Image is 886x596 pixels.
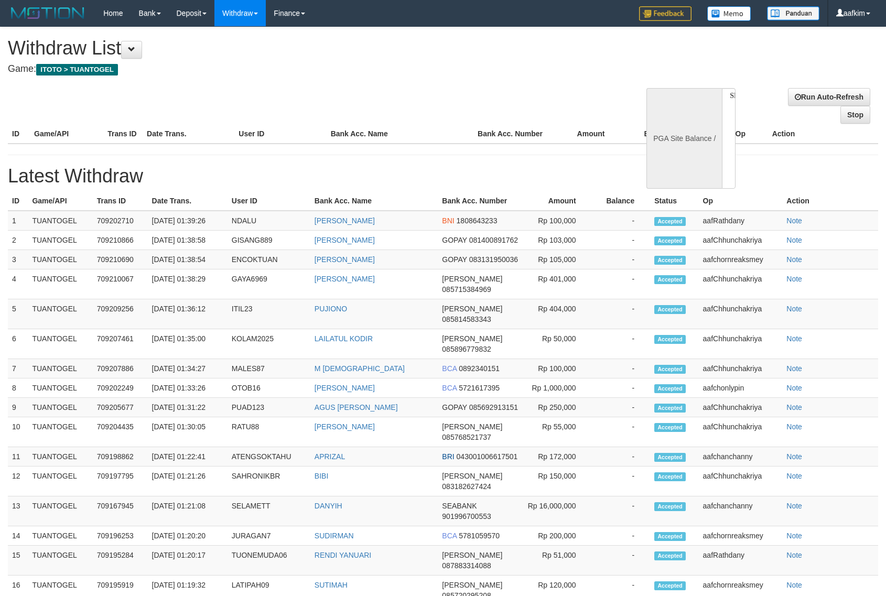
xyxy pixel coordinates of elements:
td: 14 [8,526,28,546]
img: MOTION_logo.png [8,5,88,21]
span: ITOTO > TUANTOGEL [36,64,118,75]
td: Rp 103,000 [523,231,592,250]
td: 9 [8,398,28,417]
span: Accepted [654,335,686,344]
a: [PERSON_NAME] [315,275,375,283]
span: 081400891762 [469,236,518,244]
span: Accepted [654,453,686,462]
img: panduan.png [767,6,819,20]
a: Note [786,532,802,540]
td: [DATE] 01:36:12 [148,299,228,329]
td: aafchanchanny [699,496,783,526]
td: 7 [8,359,28,378]
th: Bank Acc. Name [327,124,473,144]
td: Rp 100,000 [523,211,592,231]
span: BCA [442,532,457,540]
td: Rp 1,000,000 [523,378,592,398]
td: [DATE] 01:38:54 [148,250,228,269]
span: 043001006617501 [457,452,518,461]
a: Note [786,581,802,589]
td: aafChhunchakriya [699,299,783,329]
th: ID [8,191,28,211]
span: BCA [442,364,457,373]
td: - [592,250,651,269]
a: BIBI [315,472,328,480]
td: [DATE] 01:21:26 [148,467,228,496]
th: Bank Acc. Number [438,191,523,211]
a: AGUS [PERSON_NAME] [315,403,398,411]
a: APRIZAL [315,452,345,461]
span: Accepted [654,384,686,393]
td: GISANG889 [228,231,310,250]
h1: Latest Withdraw [8,166,878,187]
td: - [592,299,651,329]
td: TUANTOGEL [28,299,92,329]
span: Accepted [654,275,686,284]
span: 085814583343 [442,315,491,323]
td: [DATE] 01:31:22 [148,398,228,417]
td: 709210866 [93,231,148,250]
a: Note [786,502,802,510]
th: Action [782,191,878,211]
td: aafChhunchakriya [699,329,783,359]
td: 6 [8,329,28,359]
td: 15 [8,546,28,576]
td: MALES87 [228,359,310,378]
td: 709202249 [93,378,148,398]
td: 709210690 [93,250,148,269]
span: 5721617395 [459,384,500,392]
td: 709195284 [93,546,148,576]
td: 1 [8,211,28,231]
th: Game/API [30,124,103,144]
span: Accepted [654,423,686,432]
span: GOPAY [442,403,467,411]
a: Note [786,255,802,264]
a: Stop [840,106,870,124]
th: User ID [234,124,326,144]
th: Action [768,124,878,144]
a: [PERSON_NAME] [315,255,375,264]
td: SELAMETT [228,496,310,526]
span: 083182627424 [442,482,491,491]
span: 0892340151 [459,364,500,373]
td: 709207461 [93,329,148,359]
th: Game/API [28,191,92,211]
span: Accepted [654,217,686,226]
td: 4 [8,269,28,299]
span: Accepted [654,365,686,374]
td: 11 [8,447,28,467]
td: 709202710 [93,211,148,231]
td: Rp 100,000 [523,359,592,378]
img: Button%20Memo.svg [707,6,751,21]
td: aafChhunchakriya [699,417,783,447]
span: SEABANK [442,502,477,510]
td: [DATE] 01:20:20 [148,526,228,546]
td: [DATE] 01:38:29 [148,269,228,299]
th: Amount [523,191,592,211]
span: 085692913151 [469,403,518,411]
td: 709205677 [93,398,148,417]
span: BNI [442,216,454,225]
img: Feedback.jpg [639,6,691,21]
a: SUTIMAH [315,581,348,589]
span: Accepted [654,305,686,314]
td: [DATE] 01:39:26 [148,211,228,231]
a: RENDI YANUARI [315,551,371,559]
span: 083131950036 [469,255,518,264]
span: 901996700553 [442,512,491,521]
td: TUANTOGEL [28,467,92,496]
td: [DATE] 01:21:08 [148,496,228,526]
h4: Game: [8,64,580,74]
td: GAYA6969 [228,269,310,299]
td: [DATE] 01:30:05 [148,417,228,447]
td: Rp 51,000 [523,546,592,576]
td: [DATE] 01:22:41 [148,447,228,467]
span: [PERSON_NAME] [442,581,502,589]
a: [PERSON_NAME] [315,216,375,225]
td: JURAGAN7 [228,526,310,546]
span: 085768521737 [442,433,491,441]
td: OTOB16 [228,378,310,398]
td: [DATE] 01:34:27 [148,359,228,378]
td: ATENGSOKTAHU [228,447,310,467]
td: 709197795 [93,467,148,496]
